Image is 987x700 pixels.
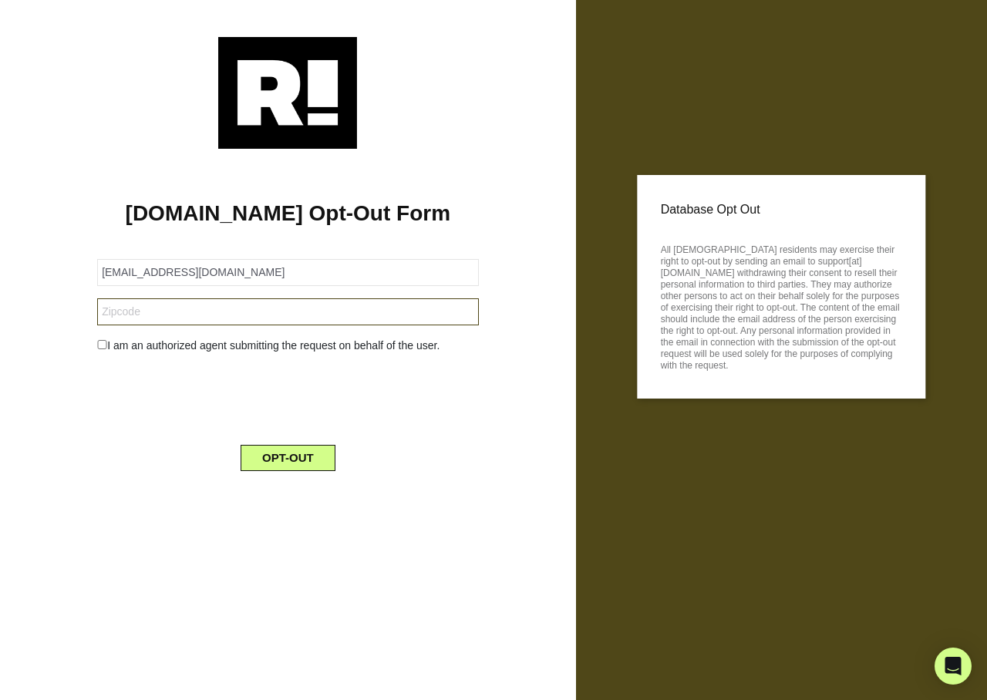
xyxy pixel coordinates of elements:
[86,338,490,354] div: I am an authorized agent submitting the request on behalf of the user.
[241,445,335,471] button: OPT-OUT
[170,366,405,426] iframe: reCAPTCHA
[661,198,902,221] p: Database Opt Out
[661,240,902,372] p: All [DEMOGRAPHIC_DATA] residents may exercise their right to opt-out by sending an email to suppo...
[218,37,357,149] img: Retention.com
[23,200,553,227] h1: [DOMAIN_NAME] Opt-Out Form
[97,298,478,325] input: Zipcode
[935,648,972,685] div: Open Intercom Messenger
[97,259,478,286] input: Email Address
